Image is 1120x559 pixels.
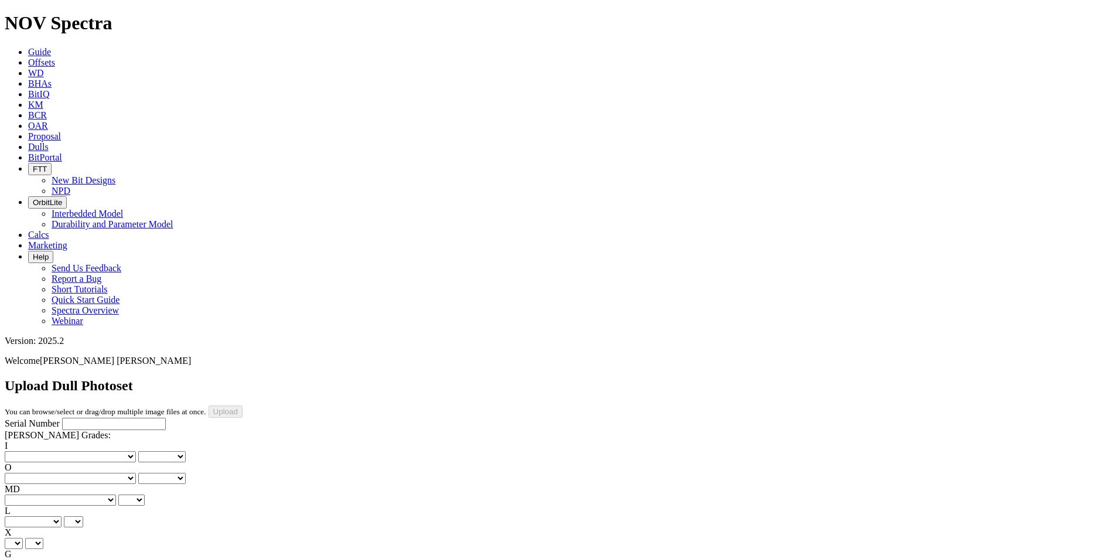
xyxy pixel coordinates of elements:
a: Webinar [52,316,83,326]
p: Welcome [5,356,1115,366]
a: New Bit Designs [52,175,115,185]
span: FTT [33,165,47,173]
a: Calcs [28,230,49,240]
a: Interbedded Model [52,209,123,219]
a: Guide [28,47,51,57]
span: Help [33,253,49,261]
a: KM [28,100,43,110]
a: BitPortal [28,152,62,162]
label: MD [5,484,20,494]
a: Spectra Overview [52,305,119,315]
div: [PERSON_NAME] Grades: [5,430,1115,441]
a: OAR [28,121,48,131]
label: G [5,549,12,559]
small: You can browse/select or drag/drop multiple image files at once. [5,407,206,416]
a: Durability and Parameter Model [52,219,173,229]
label: X [5,527,12,537]
a: BHAs [28,79,52,88]
a: Proposal [28,131,61,141]
a: Short Tutorials [52,284,108,294]
a: Quick Start Guide [52,295,119,305]
button: FTT [28,163,52,175]
input: Upload [209,405,243,418]
a: NPD [52,186,70,196]
a: Offsets [28,57,55,67]
a: Dulls [28,142,49,152]
a: WD [28,68,44,78]
h1: NOV Spectra [5,12,1115,34]
span: [PERSON_NAME] [PERSON_NAME] [40,356,191,366]
label: O [5,462,12,472]
h2: Upload Dull Photoset [5,378,1115,394]
div: Version: 2025.2 [5,336,1115,346]
a: Send Us Feedback [52,263,121,273]
label: L [5,506,11,516]
a: Report a Bug [52,274,101,284]
a: BitIQ [28,89,49,99]
a: BCR [28,110,47,120]
span: OrbitLite [33,198,62,207]
button: Help [28,251,53,263]
label: Serial Number [5,418,60,428]
a: Marketing [28,240,67,250]
button: OrbitLite [28,196,67,209]
label: I [5,441,8,451]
